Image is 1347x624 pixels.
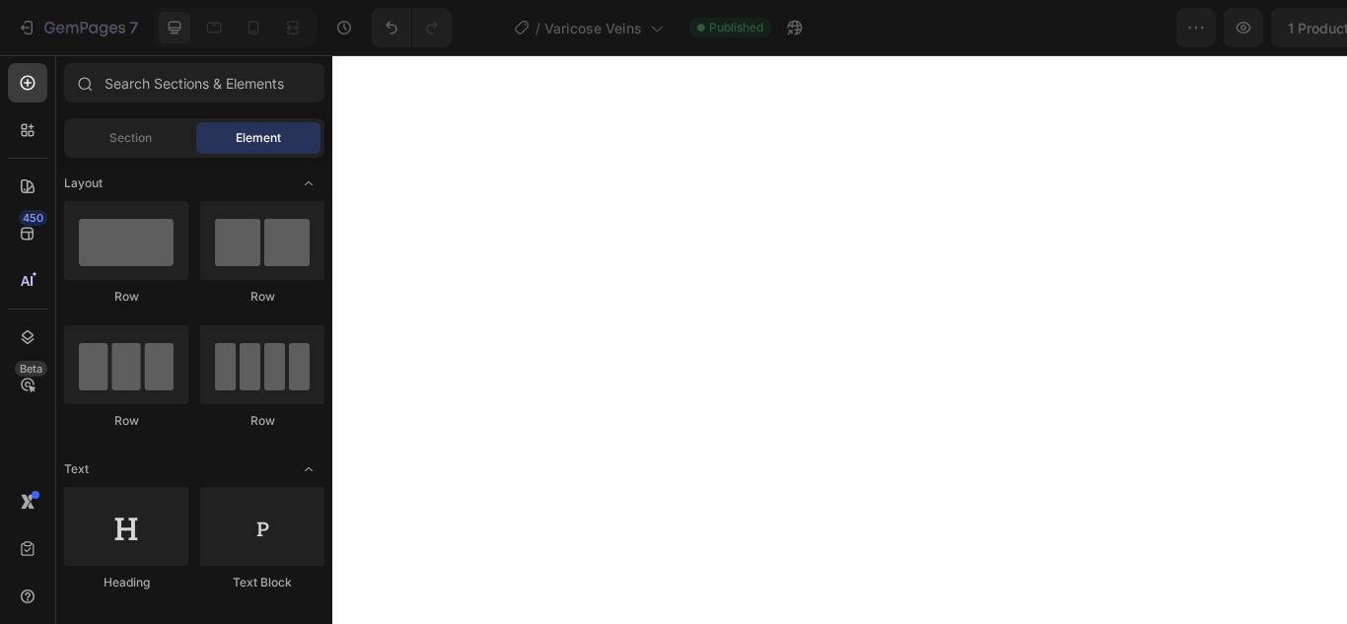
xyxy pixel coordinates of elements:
[709,19,763,36] span: Published
[1233,18,1282,38] div: Publish
[8,8,147,47] button: 7
[200,412,324,430] div: Row
[293,168,324,199] span: Toggle open
[962,18,1091,38] span: 1 product assigned
[293,453,324,485] span: Toggle open
[535,18,540,38] span: /
[15,361,47,377] div: Beta
[1216,8,1299,47] button: Publish
[64,174,103,192] span: Layout
[200,574,324,591] div: Text Block
[129,16,138,39] p: 7
[64,460,89,478] span: Text
[1143,8,1208,47] button: Save
[946,8,1135,47] button: 1 product assigned
[372,8,452,47] div: Undo/Redo
[64,412,188,430] div: Row
[109,129,152,147] span: Section
[200,288,324,306] div: Row
[544,18,642,38] span: Varicose Veins
[64,574,188,591] div: Heading
[332,55,1347,624] iframe: Design area
[64,288,188,306] div: Row
[1160,20,1192,36] span: Save
[19,210,47,226] div: 450
[236,129,281,147] span: Element
[64,63,324,103] input: Search Sections & Elements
